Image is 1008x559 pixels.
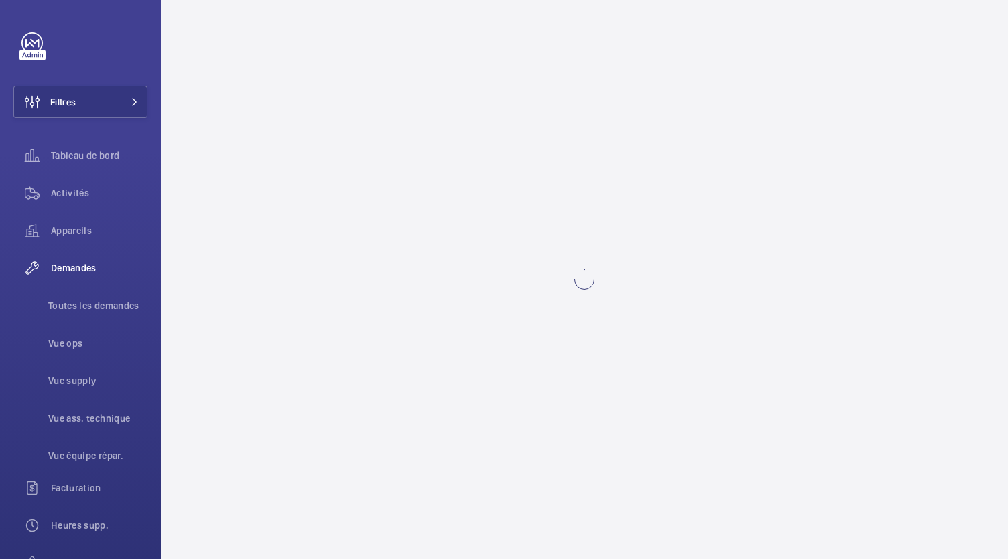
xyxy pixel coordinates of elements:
[51,481,147,495] span: Facturation
[51,224,147,237] span: Appareils
[13,86,147,118] button: Filtres
[51,519,147,532] span: Heures supp.
[48,374,147,387] span: Vue supply
[50,95,76,109] span: Filtres
[51,149,147,162] span: Tableau de bord
[51,186,147,200] span: Activités
[48,336,147,350] span: Vue ops
[48,449,147,462] span: Vue équipe répar.
[48,412,147,425] span: Vue ass. technique
[48,299,147,312] span: Toutes les demandes
[51,261,147,275] span: Demandes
